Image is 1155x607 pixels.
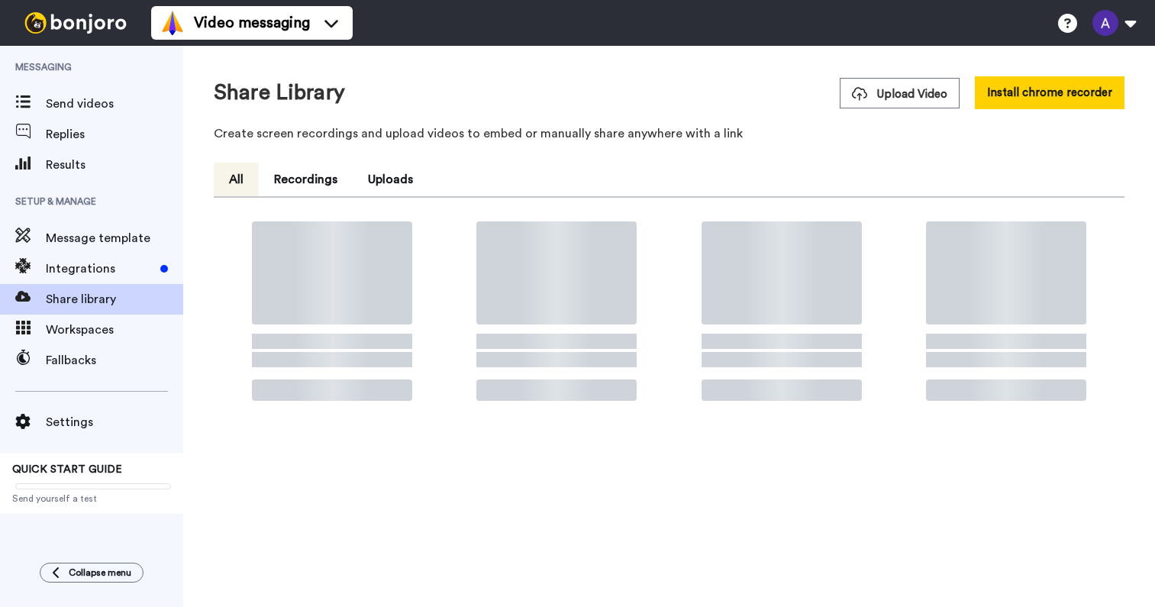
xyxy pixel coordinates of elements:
[40,563,144,583] button: Collapse menu
[12,492,171,505] span: Send yourself a test
[46,321,183,339] span: Workspaces
[46,95,183,113] span: Send videos
[214,163,259,196] button: All
[46,351,183,370] span: Fallbacks
[259,163,353,196] button: Recordings
[353,163,428,196] button: Uploads
[46,156,183,174] span: Results
[194,12,310,34] span: Video messaging
[18,12,133,34] img: bj-logo-header-white.svg
[46,290,183,308] span: Share library
[12,464,122,475] span: QUICK START GUIDE
[46,125,183,144] span: Replies
[975,76,1124,109] button: Install chrome recorder
[46,260,154,278] span: Integrations
[214,124,1124,143] p: Create screen recordings and upload videos to embed or manually share anywhere with a link
[160,11,185,35] img: vm-color.svg
[69,567,131,579] span: Collapse menu
[214,81,345,105] h1: Share Library
[46,413,183,431] span: Settings
[840,78,960,108] button: Upload Video
[46,229,183,247] span: Message template
[852,86,947,102] span: Upload Video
